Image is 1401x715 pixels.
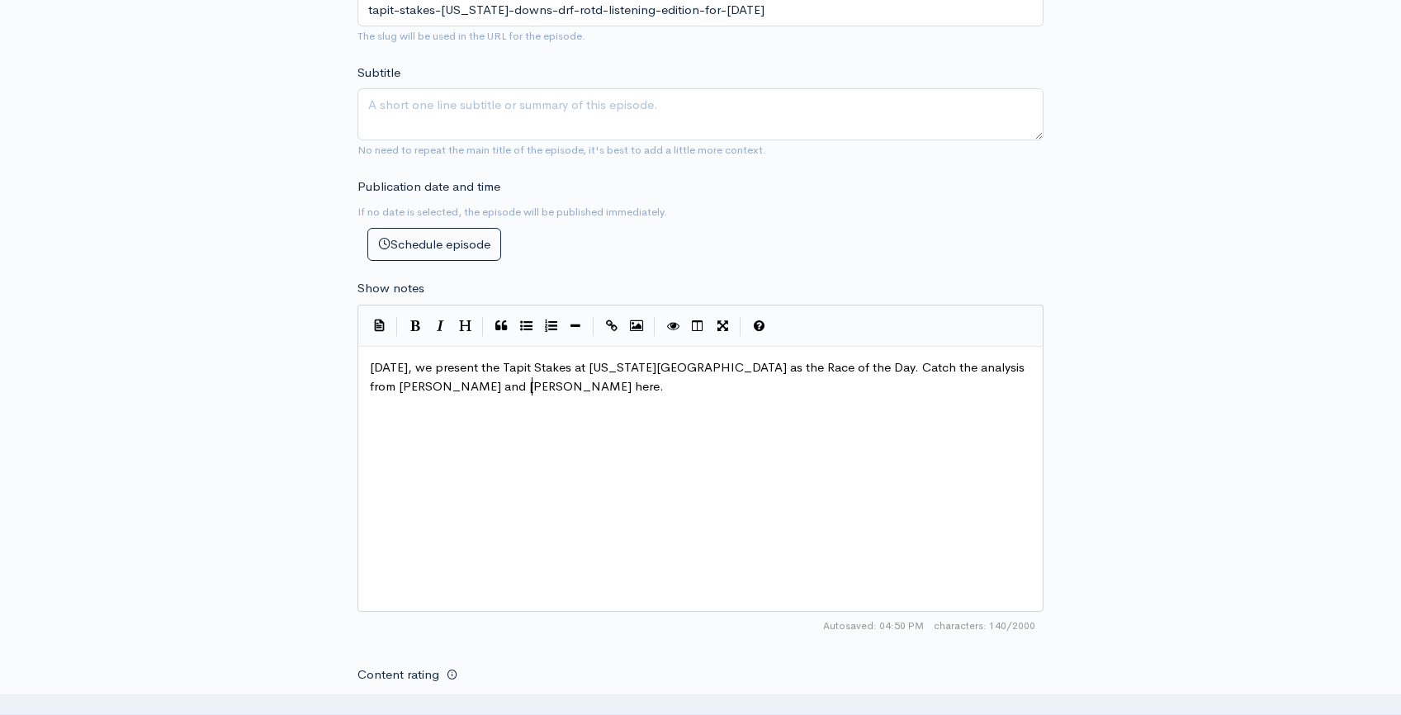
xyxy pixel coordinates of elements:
label: Publication date and time [357,178,500,197]
label: Subtitle [357,64,400,83]
span: 140/2000 [934,618,1035,633]
small: The slug will be used in the URL for the episode. [357,29,585,43]
i: | [593,317,594,336]
span: Autosaved: 04:50 PM [823,618,924,633]
button: Heading [452,314,477,339]
button: Bold [403,314,428,339]
i: | [654,317,656,336]
button: Schedule episode [367,228,501,262]
button: Create Link [599,314,624,339]
button: Italic [428,314,452,339]
small: No need to repeat the main title of the episode, it's best to add a little more context. [357,143,766,157]
button: Insert Show Notes Template [367,313,391,338]
i: | [396,317,398,336]
button: Quote [489,314,514,339]
button: Toggle Fullscreen [710,314,735,339]
button: Insert Image [624,314,649,339]
button: Numbered List [538,314,563,339]
button: Generic List [514,314,538,339]
label: Content rating [357,658,439,692]
button: Insert Horizontal Line [563,314,588,339]
label: This episode has explicit language or themes. [374,692,630,711]
label: Show notes [357,279,424,298]
span: [DATE], we present the Tapit Stakes at [US_STATE][GEOGRAPHIC_DATA] as the Race of the Day. Catch ... [370,359,1028,394]
button: Markdown Guide [746,314,771,339]
button: Toggle Side by Side [685,314,710,339]
button: Toggle Preview [660,314,685,339]
i: | [482,317,484,336]
i: | [740,317,741,336]
small: If no date is selected, the episode will be published immediately. [357,205,667,219]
